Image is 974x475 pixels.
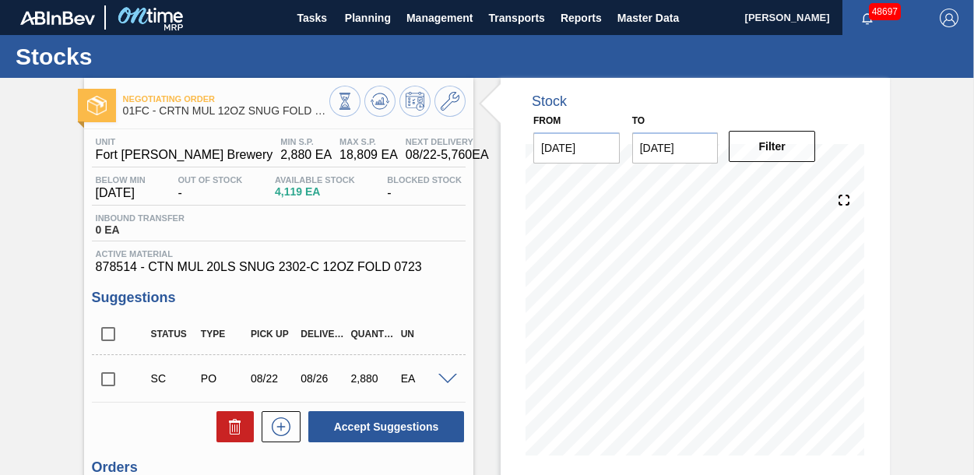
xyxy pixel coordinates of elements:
span: Negotiating Order [123,94,329,104]
div: UN [397,329,450,340]
span: 18,809 EA [339,148,398,162]
span: Inbound Transfer [96,213,185,223]
div: 08/26/2025 [297,372,350,385]
div: Accept Suggestions [301,410,466,444]
label: From [533,115,561,126]
span: Blocked Stock [387,175,462,185]
span: Below Min [96,175,146,185]
span: Master Data [617,9,679,27]
img: Ícone [87,96,107,115]
button: Accept Suggestions [308,411,464,442]
span: MIN S.P. [280,137,332,146]
div: Pick up [247,329,300,340]
button: Update Chart [364,86,396,117]
img: TNhmsLtSVTkK8tSr43FrP2fwEKptu5GPRR3wAAAABJRU5ErkJggg== [20,11,95,25]
span: Out Of Stock [178,175,242,185]
div: - [383,175,466,200]
h3: Suggestions [92,290,466,306]
div: Type [197,329,250,340]
input: mm/dd/yyyy [533,132,620,164]
span: 2,880 EA [280,148,332,162]
button: Filter [729,131,815,162]
div: Status [147,329,200,340]
span: Unit [96,137,273,146]
div: Delivery [297,329,350,340]
button: Stocks Overview [329,86,360,117]
span: 01FC - CRTN MUL 12OZ SNUG FOLD 20LS 2301-A - AQUEOUS COATING [123,105,329,117]
div: Delete Suggestions [209,411,254,442]
button: Notifications [842,7,892,29]
span: Available Stock [275,175,355,185]
span: Planning [345,9,391,27]
span: 4,119 EA [275,186,355,198]
div: Suggestion Created [147,372,200,385]
button: Go to Master Data / General [434,86,466,117]
div: Purchase order [197,372,250,385]
button: Schedule Inventory [399,86,431,117]
span: 878514 - CTN MUL 20LS SNUG 2302-C 12OZ FOLD 0723 [96,260,462,274]
div: Quantity [346,329,399,340]
span: 08/22 - 5,760 EA [406,148,489,162]
div: 08/22/2025 [247,372,300,385]
span: Management [406,9,473,27]
span: [DATE] [96,186,146,200]
span: MAX S.P. [339,137,398,146]
div: - [174,175,246,200]
span: Transports [489,9,545,27]
span: 48697 [869,3,901,20]
label: to [632,115,645,126]
span: Reports [561,9,602,27]
span: Active Material [96,249,462,259]
div: 2,880 [346,372,399,385]
span: Tasks [295,9,329,27]
div: New suggestion [254,411,301,442]
span: Next Delivery [406,137,489,146]
img: Logout [940,9,958,27]
input: mm/dd/yyyy [632,132,719,164]
span: Fort [PERSON_NAME] Brewery [96,148,273,162]
span: 0 EA [96,224,185,236]
div: Stock [532,93,567,110]
div: EA [397,372,450,385]
h1: Stocks [16,47,292,65]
